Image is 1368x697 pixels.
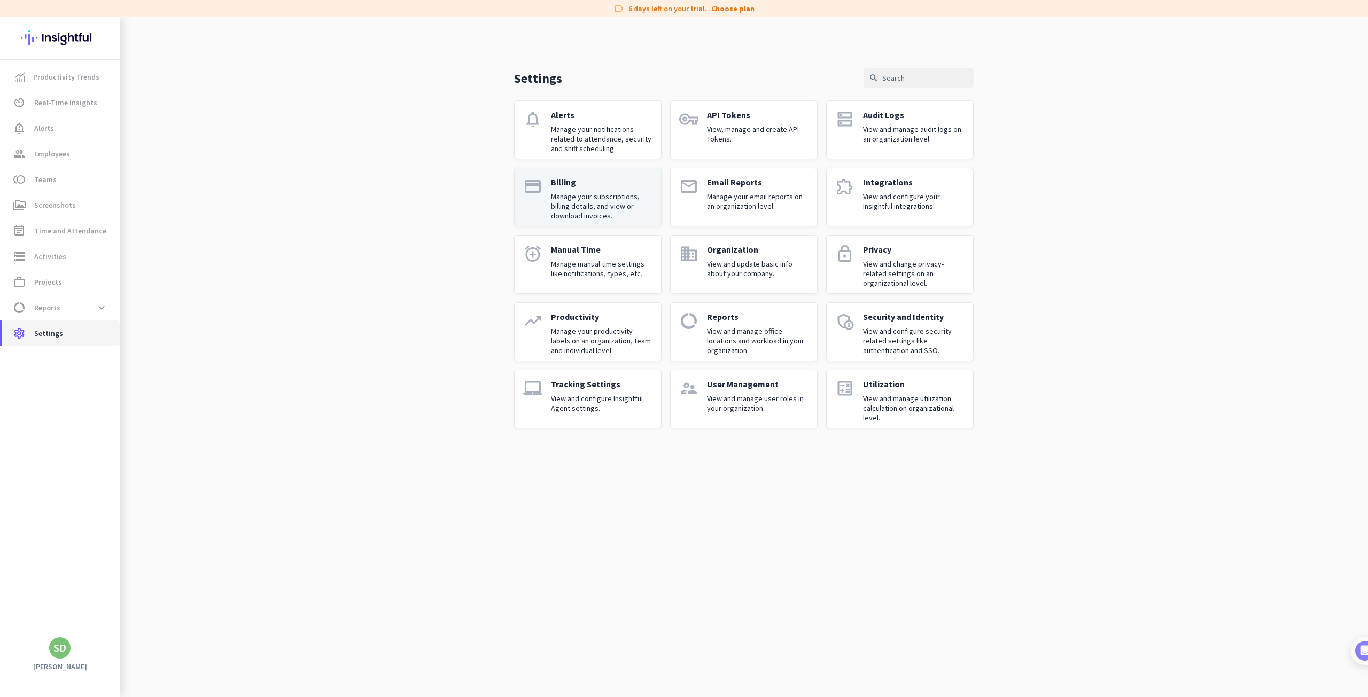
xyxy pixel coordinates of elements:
[551,124,652,153] p: Manage your notifications related to attendance, security and shift scheduling
[826,302,974,361] a: admin_panel_settingsSecurity and IdentityView and configure security-related settings like authen...
[551,326,652,355] p: Manage your productivity labels on an organization, team and individual level.
[835,177,854,196] i: extension
[670,302,818,361] a: data_usageReportsView and manage office locations and workload in your organization.
[2,295,120,320] a: data_usageReportsexpand_more
[864,68,974,88] input: Search
[551,192,652,221] p: Manage your subscriptions, billing details, and view or download invoices.
[2,141,120,167] a: groupEmployees
[826,370,974,428] a: calculateUtilizationView and manage utilization calculation on organizational level.
[514,370,662,428] a: laptop_macTracking SettingsView and configure Insightful Agent settings.
[670,168,818,226] a: emailEmail ReportsManage your email reports on an organization level.
[13,147,26,160] i: group
[551,379,652,389] p: Tracking Settings
[514,235,662,294] a: alarm_addManual TimeManage manual time settings like notifications, types, etc.
[2,218,120,244] a: event_noteTime and Attendance
[863,259,965,288] p: View and change privacy-related settings on an organizational level.
[92,298,111,317] button: expand_more
[551,394,652,413] p: View and configure Insightful Agent settings.
[679,109,698,129] i: vpn_key
[679,311,698,331] i: data_usage
[2,269,120,295] a: work_outlineProjects
[679,379,698,398] i: supervisor_account
[826,100,974,159] a: dnsAudit LogsView and manage audit logs on an organization level.
[863,394,965,422] p: View and manage utilization calculation on organizational level.
[826,168,974,226] a: extensionIntegrationsView and configure your Insightful integrations.
[2,90,120,115] a: av_timerReal-Time Insights
[13,224,26,237] i: event_note
[863,326,965,355] p: View and configure security-related settings like authentication and SSO.
[34,250,66,263] span: Activities
[2,192,120,218] a: perm_mediaScreenshots
[707,259,809,278] p: View and update basic info about your company.
[34,301,60,314] span: Reports
[613,3,624,14] i: label
[707,177,809,187] p: Email Reports
[679,177,698,196] i: email
[34,122,54,135] span: Alerts
[523,379,542,398] i: laptop_mac
[13,122,26,135] i: notification_important
[15,72,25,82] img: menu-item
[33,71,99,83] span: Productivity Trends
[2,64,120,90] a: menu-itemProductivity Trends
[707,109,809,120] p: API Tokens
[863,311,965,322] p: Security and Identity
[523,177,542,196] i: payment
[863,109,965,120] p: Audit Logs
[863,244,965,255] p: Privacy
[707,326,809,355] p: View and manage office locations and workload in your organization.
[707,379,809,389] p: User Management
[863,177,965,187] p: Integrations
[835,379,854,398] i: calculate
[551,311,652,322] p: Productivity
[13,327,26,340] i: settings
[863,379,965,389] p: Utilization
[13,250,26,263] i: storage
[670,370,818,428] a: supervisor_accountUser ManagementView and manage user roles in your organization.
[34,327,63,340] span: Settings
[514,302,662,361] a: trending_upProductivityManage your productivity labels on an organization, team and individual le...
[34,224,106,237] span: Time and Attendance
[13,276,26,288] i: work_outline
[13,96,26,109] i: av_timer
[707,244,809,255] p: Organization
[2,320,120,346] a: settingsSettings
[551,244,652,255] p: Manual Time
[523,311,542,331] i: trending_up
[551,177,652,187] p: Billing
[34,276,62,288] span: Projects
[670,100,818,159] a: vpn_keyAPI TokensView, manage and create API Tokens.
[21,17,99,59] img: Insightful logo
[551,259,652,278] p: Manage manual time settings like notifications, types, etc.
[34,199,76,212] span: Screenshots
[863,124,965,144] p: View and manage audit logs on an organization level.
[711,3,755,14] a: Choose plan
[707,192,809,211] p: Manage your email reports on an organization level.
[34,96,97,109] span: Real-Time Insights
[13,199,26,212] i: perm_media
[34,147,70,160] span: Employees
[514,70,562,87] p: Settings
[514,100,662,159] a: notificationsAlertsManage your notifications related to attendance, security and shift scheduling
[826,235,974,294] a: lockPrivacyView and change privacy-related settings on an organizational level.
[670,235,818,294] a: domainOrganizationView and update basic info about your company.
[707,124,809,144] p: View, manage and create API Tokens.
[863,192,965,211] p: View and configure your Insightful integrations.
[523,244,542,263] i: alarm_add
[679,244,698,263] i: domain
[835,244,854,263] i: lock
[2,244,120,269] a: storageActivities
[53,643,66,653] div: SD
[2,167,120,192] a: tollTeams
[34,173,57,186] span: Teams
[869,73,879,83] i: search
[835,311,854,331] i: admin_panel_settings
[835,109,854,129] i: dns
[707,311,809,322] p: Reports
[551,109,652,120] p: Alerts
[13,173,26,186] i: toll
[523,109,542,129] i: notifications
[514,168,662,226] a: paymentBillingManage your subscriptions, billing details, and view or download invoices.
[2,115,120,141] a: notification_importantAlerts
[13,301,26,314] i: data_usage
